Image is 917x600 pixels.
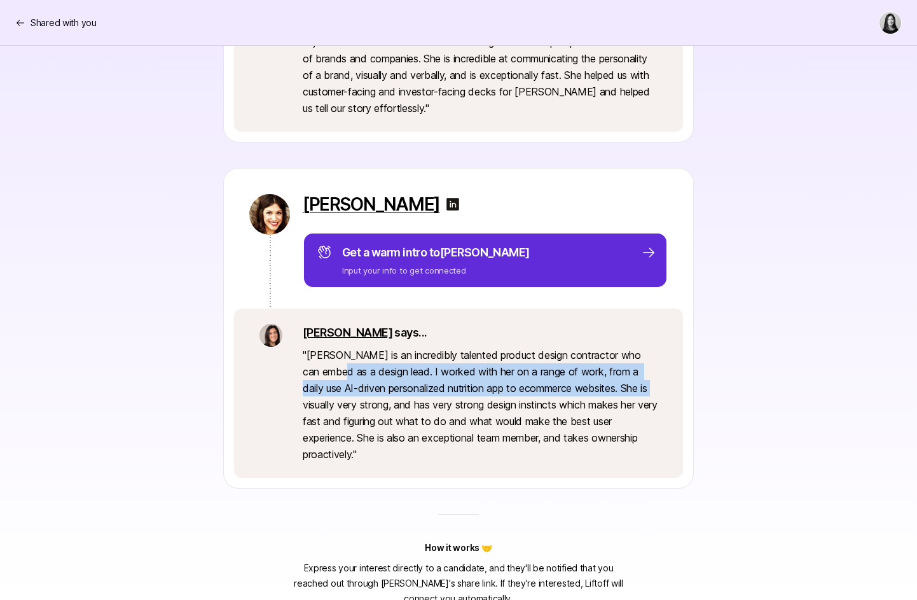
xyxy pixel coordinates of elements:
[303,34,658,116] p: " Njoki is a brand and communication designer with deep experience in all kinds of brands and com...
[429,246,530,259] span: to [PERSON_NAME]
[303,347,658,463] p: " [PERSON_NAME] is an incredibly talented product design contractor who can embed as a design lea...
[879,11,902,34] button: Stacy La
[342,244,530,262] p: Get a warm intro
[303,324,658,342] p: says...
[303,326,392,339] a: [PERSON_NAME]
[425,540,492,555] p: How it works 🤝
[249,194,290,235] img: ACg8ocI0Btabmum4yc-gwt8tRli3II2EomBGZaMysArc7lP6Beg=s160-c
[259,324,282,347] img: 71d7b91d_d7cb_43b4_a7ea_a9b2f2cc6e03.jpg
[879,12,901,34] img: Stacy La
[31,15,97,31] p: Shared with you
[445,197,460,212] img: linkedin-logo
[342,264,530,277] p: Input your info to get connected
[303,194,440,214] a: [PERSON_NAME]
